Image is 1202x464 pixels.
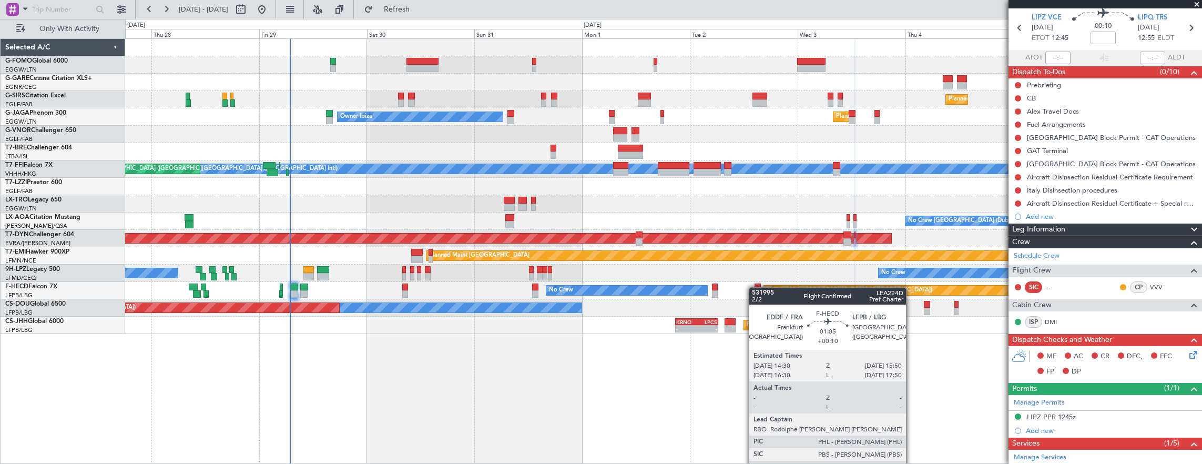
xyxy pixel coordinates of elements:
span: Dispatch Checks and Weather [1012,334,1112,346]
span: G-VNOR [5,127,31,134]
a: EVRA/[PERSON_NAME] [5,239,70,247]
span: G-JAGA [5,110,29,116]
span: LIPQ TRS [1138,13,1167,23]
a: F-HECDFalcon 7X [5,284,57,290]
input: Trip Number [32,2,93,17]
a: T7-LZZIPraetor 600 [5,179,62,186]
div: Planned Maint [GEOGRAPHIC_DATA] ([GEOGRAPHIC_DATA]) [949,92,1114,107]
a: DMI [1045,317,1068,327]
a: VVV [1150,283,1174,292]
div: - [676,326,697,332]
span: AC [1074,351,1083,362]
div: Sat 30 [367,29,475,38]
a: LFPB/LBG [5,291,33,299]
div: Thu 4 [905,29,1013,38]
div: Planned Maint [GEOGRAPHIC_DATA] ([GEOGRAPHIC_DATA]) [836,109,1002,125]
span: LIPZ VCE [1032,13,1062,23]
div: Planned Maint [GEOGRAPHIC_DATA] ([GEOGRAPHIC_DATA]) [827,300,993,316]
a: T7-FFIFalcon 7X [5,162,53,168]
a: VHHH/HKG [5,170,36,178]
span: (1/1) [1164,382,1179,394]
a: LX-TROLegacy 650 [5,197,62,203]
div: Add new [1026,212,1197,221]
span: ELDT [1157,33,1174,44]
span: (0/10) [1160,66,1179,77]
span: ATOT [1025,53,1043,63]
span: Dispatch To-Dos [1012,66,1065,78]
div: ISP [1025,316,1042,328]
a: Manage Services [1014,452,1066,463]
a: EGGW/LTN [5,66,37,74]
div: [GEOGRAPHIC_DATA] Block Permit - CAT Operations [1027,133,1196,142]
div: Thu 28 [151,29,259,38]
span: 00:10 [1095,21,1112,32]
a: EGNR/CEG [5,83,37,91]
span: CS-JHH [5,318,28,325]
a: EGLF/FAB [5,135,33,143]
div: [GEOGRAPHIC_DATA] Block Permit - CAT Operations [1027,159,1196,168]
span: Cabin Crew [1012,299,1052,311]
span: 12:45 [1052,33,1068,44]
span: ALDT [1168,53,1185,63]
div: Italy Disinsection procedures [1027,186,1117,195]
span: T7-FFI [5,162,24,168]
div: Aircraft Disinsection Residual Certificate Requirement [1027,173,1193,181]
span: FFC [1160,351,1172,362]
span: DFC, [1127,351,1143,362]
a: G-VNORChallenger 650 [5,127,76,134]
span: Crew [1012,236,1030,248]
div: Fuel Arrangements [1027,120,1086,129]
a: T7-DYNChallenger 604 [5,231,74,238]
div: Tue 2 [690,29,798,38]
div: Aircraft Disinsection Residual Certificate + Special request [1027,199,1197,208]
span: LX-TRO [5,197,28,203]
a: EGLF/FAB [5,187,33,195]
a: LFMN/NCE [5,257,36,265]
a: CS-DOUGlobal 6500 [5,301,66,307]
a: EGLF/FAB [5,100,33,108]
div: [PERSON_NAME][GEOGRAPHIC_DATA] ([GEOGRAPHIC_DATA] Intl) [154,161,338,177]
div: KRNO [676,319,697,325]
div: CB [1027,94,1036,103]
div: GAT Terminal [1027,146,1068,155]
div: [DATE] [127,21,145,30]
span: LX-AOA [5,214,29,220]
div: CP [1130,281,1147,293]
a: 9H-LPZLegacy 500 [5,266,60,273]
div: Owner Ibiza [340,109,372,125]
span: T7-EMI [5,249,26,255]
div: [DATE] [584,21,602,30]
div: Mon 1 [582,29,690,38]
span: DP [1072,367,1081,377]
span: T7-LZZI [5,179,27,186]
div: Planned Maint [GEOGRAPHIC_DATA] ([GEOGRAPHIC_DATA]) [767,283,932,298]
span: T7-BRE [5,145,27,151]
span: ETOT [1032,33,1049,44]
div: Planned Maint [GEOGRAPHIC_DATA] ([GEOGRAPHIC_DATA]) [747,317,912,333]
span: [DATE] - [DATE] [179,5,228,14]
a: LFPB/LBG [5,326,33,334]
span: T7-DYN [5,231,29,238]
span: Only With Activity [27,25,111,33]
div: Add new [1026,426,1197,435]
div: Planned Maint [GEOGRAPHIC_DATA] ([GEOGRAPHIC_DATA] Intl) [55,161,231,177]
span: Leg Information [1012,224,1065,236]
span: G-GARE [5,75,29,82]
input: --:-- [1045,52,1071,64]
a: LFMD/CEQ [5,274,36,282]
span: Permits [1012,383,1037,395]
a: EGGW/LTN [5,118,37,126]
span: FP [1046,367,1054,377]
span: CS-DOU [5,301,30,307]
span: 9H-LPZ [5,266,26,273]
div: No Crew [549,283,573,298]
div: - - [1045,283,1068,292]
a: G-JAGAPhenom 300 [5,110,66,116]
span: 12:55 [1138,33,1155,44]
a: Manage Permits [1014,398,1065,408]
a: LTBA/ISL [5,153,29,160]
span: Services [1012,438,1040,450]
div: SIC [1025,281,1042,293]
a: LFPB/LBG [5,309,33,317]
button: Refresh [359,1,422,18]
